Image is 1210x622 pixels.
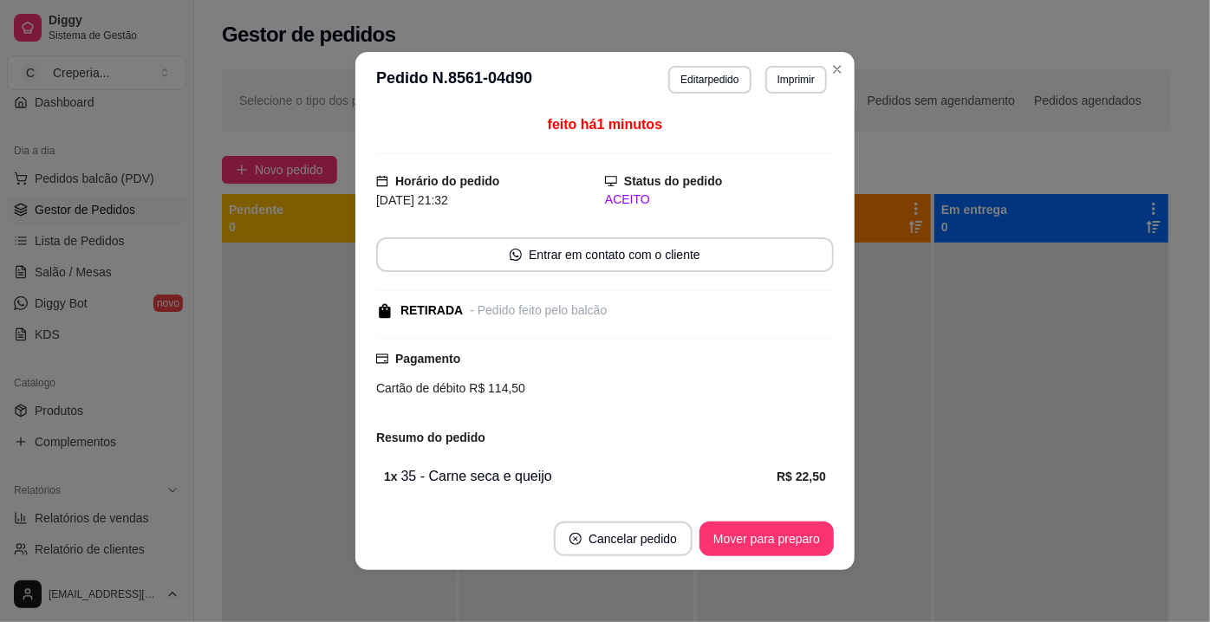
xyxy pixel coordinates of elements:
[765,66,827,94] button: Imprimir
[548,117,662,132] span: feito há 1 minutos
[376,175,388,187] span: calendar
[376,381,466,395] span: Cartão de débito
[777,470,826,483] strong: R$ 22,50
[400,301,463,320] div: RETIRADA
[376,193,448,207] span: [DATE] 21:32
[376,237,834,272] button: whats-appEntrar em contato com o cliente
[395,352,460,366] strong: Pagamento
[624,174,723,188] strong: Status do pedido
[470,301,607,320] div: - Pedido feito pelo balcão
[395,174,500,188] strong: Horário do pedido
[510,249,522,261] span: whats-app
[384,470,398,483] strong: 1 x
[554,522,693,556] button: close-circleCancelar pedido
[466,381,526,395] span: R$ 114,50
[569,533,582,545] span: close-circle
[376,66,532,94] h3: Pedido N. 8561-04d90
[668,66,751,94] button: Editarpedido
[605,175,617,187] span: desktop
[605,191,834,209] div: ACEITO
[823,55,851,83] button: Close
[376,431,485,444] strong: Resumo do pedido
[376,353,388,365] span: credit-card
[384,466,777,487] div: 35 - Carne seca e queijo
[699,522,834,556] button: Mover para preparo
